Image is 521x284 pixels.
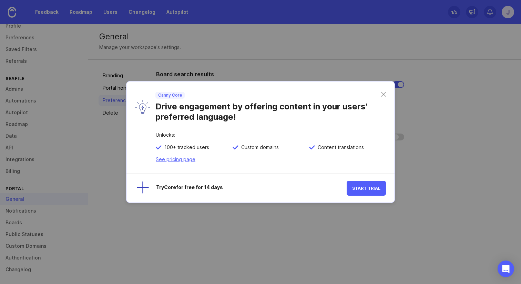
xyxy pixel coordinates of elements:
[156,133,386,144] div: Unlocks:
[156,156,195,162] a: See pricing page
[352,186,380,191] span: Start Trial
[238,144,279,150] span: Custom domains
[158,92,182,98] p: Canny Core
[135,100,150,114] img: lyW0TRAiArAAAAAASUVORK5CYII=
[156,185,347,192] div: Try Core for free for 14 days
[162,144,209,150] span: 100+ tracked users
[315,144,364,150] span: Content translations
[498,261,514,277] div: Open Intercom Messenger
[155,99,381,122] div: Drive engagement by offering content in your users' preferred language!
[347,181,386,196] button: Start Trial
